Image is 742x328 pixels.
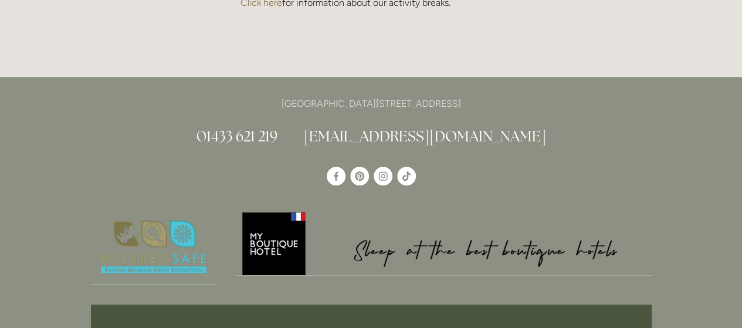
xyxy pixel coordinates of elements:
a: 01433 621 219 [196,127,277,146]
a: Pinterest [350,167,369,185]
a: Losehill House Hotel & Spa [327,167,345,185]
img: Nature's Safe - Logo [91,210,216,284]
a: TikTok [397,167,416,185]
a: My Boutique Hotel - Logo [236,210,652,276]
p: [GEOGRAPHIC_DATA][STREET_ADDRESS] [91,96,652,111]
a: [EMAIL_ADDRESS][DOMAIN_NAME] [304,127,546,146]
a: Nature's Safe - Logo [91,210,216,285]
img: My Boutique Hotel - Logo [236,210,652,275]
a: Instagram [374,167,392,185]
